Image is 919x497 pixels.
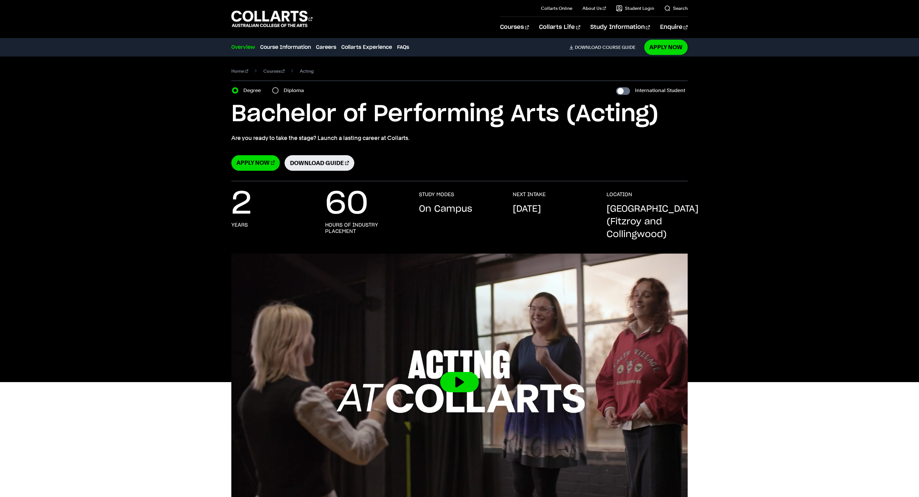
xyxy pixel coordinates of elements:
[231,134,688,142] p: Are you ready to take the stage? Launch a lasting career at Collarts.
[397,43,409,51] a: FAQs
[231,67,248,76] a: Home
[231,191,252,217] p: 2
[285,155,354,171] a: Download Guide
[231,222,248,228] h3: years
[231,10,312,28] div: Go to homepage
[513,203,541,215] p: [DATE]
[569,44,640,50] a: DownloadCourse Guide
[316,43,336,51] a: Careers
[635,86,685,95] label: International Student
[300,67,314,76] span: Acting
[231,43,255,51] a: Overview
[341,43,392,51] a: Collarts Experience
[231,155,280,171] a: Apply Now
[243,86,265,95] label: Degree
[231,100,688,129] h1: Bachelor of Performing Arts (Acting)
[664,5,688,11] a: Search
[607,191,632,198] h3: LOCATION
[607,203,698,241] p: [GEOGRAPHIC_DATA] (Fitzroy and Collingwood)
[260,43,311,51] a: Course Information
[541,5,572,11] a: Collarts Online
[419,203,472,215] p: On Campus
[263,67,285,76] a: Courses
[419,191,454,198] h3: STUDY MODES
[644,40,688,55] a: Apply Now
[590,17,650,38] a: Study Information
[325,222,406,235] h3: hours of industry placement
[513,191,546,198] h3: NEXT INTAKE
[325,191,368,217] p: 60
[582,5,606,11] a: About Us
[660,17,688,38] a: Enquire
[284,86,308,95] label: Diploma
[575,44,601,50] span: Download
[539,17,580,38] a: Collarts Life
[616,5,654,11] a: Student Login
[500,17,529,38] a: Courses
